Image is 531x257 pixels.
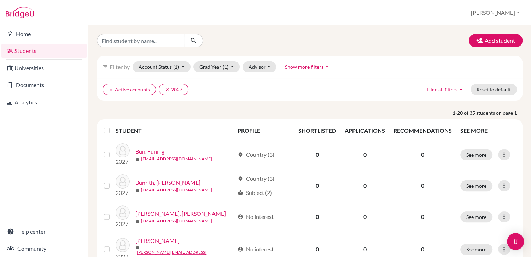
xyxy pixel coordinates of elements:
span: Hide all filters [427,86,457,92]
div: Country (3) [238,174,274,183]
button: Add student [469,34,523,47]
a: Students [1,44,87,58]
span: account_circle [238,246,243,252]
button: See more [460,180,492,191]
th: PROFILE [233,122,294,139]
button: See more [460,244,492,255]
i: clear [109,87,113,92]
p: 0 [393,150,452,159]
span: location_on [238,176,243,181]
th: SHORTLISTED [294,122,340,139]
p: 0 [393,245,452,253]
a: Universities [1,61,87,75]
span: (1) [223,64,228,70]
button: Advisor [243,61,276,72]
span: (1) [173,64,179,70]
a: [EMAIL_ADDRESS][DOMAIN_NAME] [141,218,212,224]
button: [PERSON_NAME] [468,6,523,19]
button: Show more filtersarrow_drop_up [279,61,337,72]
a: Community [1,241,87,256]
button: clearActive accounts [103,84,156,95]
th: STUDENT [116,122,233,139]
a: [EMAIL_ADDRESS][DOMAIN_NAME] [141,187,212,193]
p: 2027 [116,189,130,197]
div: Country (3) [238,150,274,159]
button: See more [460,211,492,222]
span: Show more filters [285,64,323,70]
img: Chen, Kuan-Chin [116,238,130,252]
img: Bunrith, Serey Reachanea [116,174,130,189]
div: Open Intercom Messenger [507,233,524,250]
th: RECOMMENDATIONS [389,122,456,139]
span: students on page 1 [476,109,523,116]
span: Filter by [110,64,130,70]
td: 0 [340,139,389,170]
img: Bun, Funing [116,143,130,157]
span: local_library [238,190,243,196]
p: 2027 [116,157,130,166]
a: [PERSON_NAME], [PERSON_NAME] [135,209,226,218]
p: 0 [393,181,452,190]
div: Subject (2) [238,189,272,197]
a: [EMAIL_ADDRESS][DOMAIN_NAME] [141,156,212,162]
button: Grad Year(1) [193,61,240,72]
span: mail [135,219,140,223]
a: [PERSON_NAME] [135,237,180,245]
a: Bunrith, [PERSON_NAME] [135,178,200,187]
button: See more [460,149,492,160]
td: 0 [294,201,340,232]
th: APPLICATIONS [340,122,389,139]
a: Analytics [1,95,87,109]
div: No interest [238,245,274,253]
input: Find student by name... [97,34,185,47]
i: arrow_drop_up [323,63,331,70]
td: 0 [294,170,340,201]
button: Hide all filtersarrow_drop_up [421,84,471,95]
span: account_circle [238,214,243,220]
p: 0 [393,213,452,221]
span: mail [135,157,140,161]
button: clear2027 [159,84,188,95]
span: location_on [238,152,243,157]
img: Chen, Guan Yu [116,205,130,220]
img: Bridge-U [6,7,34,18]
i: clear [165,87,170,92]
a: Bun, Funing [135,147,164,156]
strong: 1-20 of 35 [453,109,476,116]
td: 0 [294,139,340,170]
button: Reset to default [471,84,517,95]
span: mail [135,188,140,192]
button: Account Status(1) [133,61,191,72]
a: Help center [1,225,87,239]
a: Home [1,27,87,41]
a: Documents [1,78,87,92]
span: mail [135,245,140,250]
td: 0 [340,201,389,232]
p: 2027 [116,220,130,228]
th: SEE MORE [456,122,520,139]
div: No interest [238,213,274,221]
td: 0 [340,170,389,201]
i: arrow_drop_up [457,86,465,93]
i: filter_list [103,64,108,70]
